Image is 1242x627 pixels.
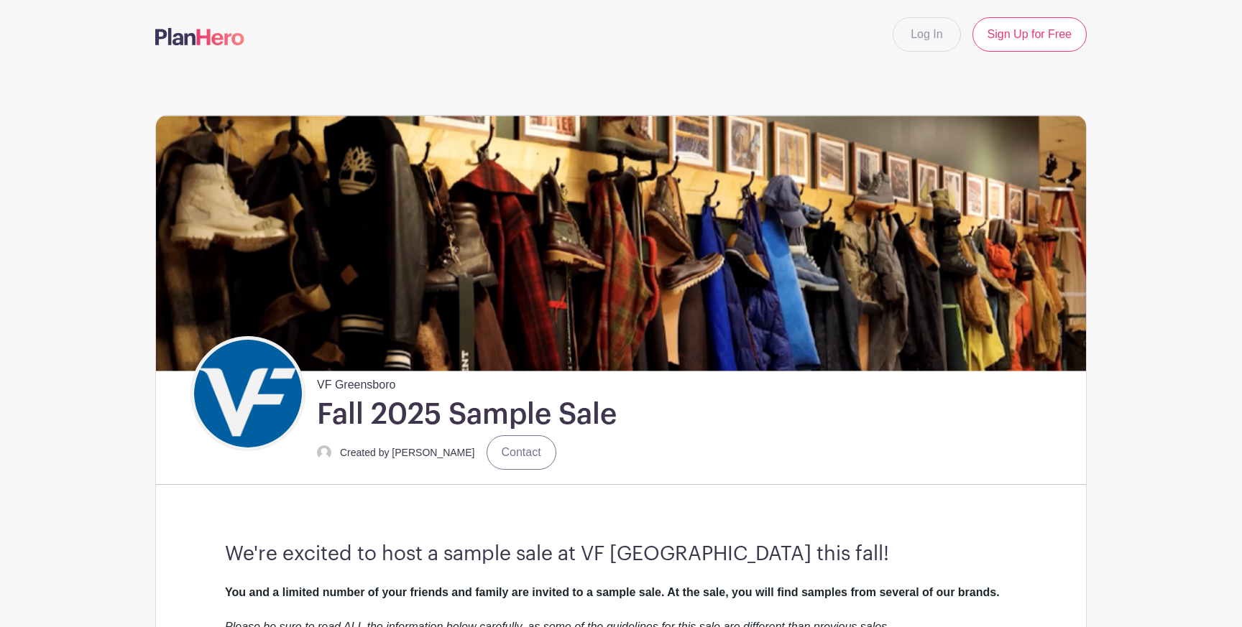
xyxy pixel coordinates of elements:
[225,542,1017,567] h3: We're excited to host a sample sale at VF [GEOGRAPHIC_DATA] this fall!
[194,340,302,447] img: VF_Icon_FullColor_CMYK-small.png
[340,447,475,458] small: Created by [PERSON_NAME]
[317,445,331,460] img: default-ce2991bfa6775e67f084385cd625a349d9dcbb7a52a09fb2fda1e96e2d18dcdb.png
[972,17,1087,52] a: Sign Up for Free
[893,17,960,52] a: Log In
[487,435,556,470] a: Contact
[317,371,395,394] span: VF Greensboro
[225,586,1000,598] strong: You and a limited number of your friends and family are invited to a sample sale. At the sale, yo...
[317,396,617,432] h1: Fall 2025 Sample Sale
[156,116,1086,371] img: Sample%20Sale.png
[155,28,244,45] img: logo-507f7623f17ff9eddc593b1ce0a138ce2505c220e1c5a4e2b4648c50719b7d32.svg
